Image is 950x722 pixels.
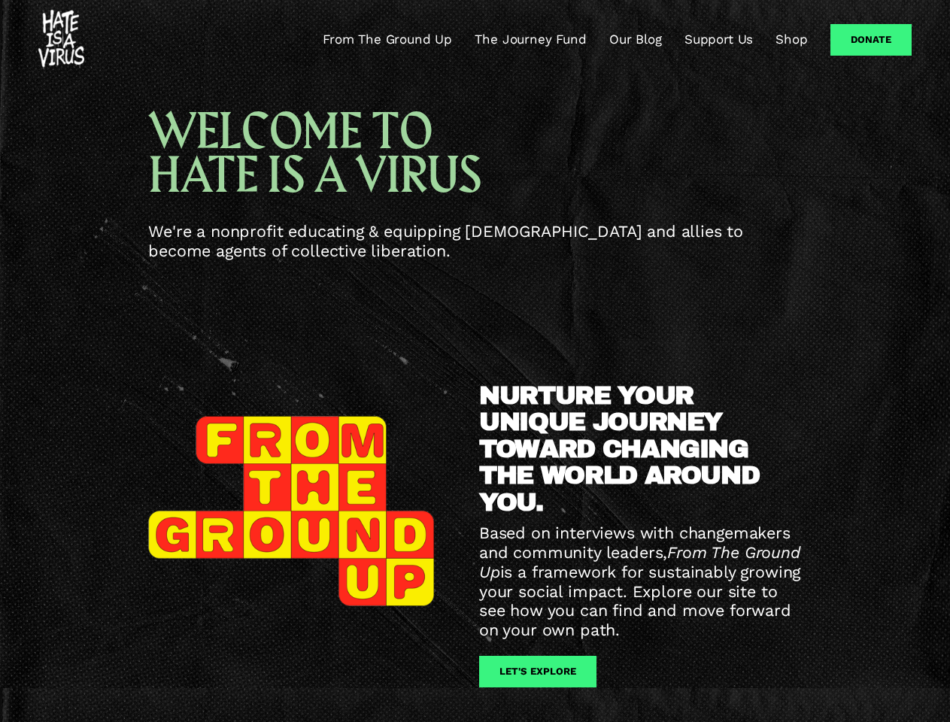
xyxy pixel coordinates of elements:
span: Based on interviews with changemakers and community leaders, is a framework for sustainably growi... [479,523,806,639]
a: From The Ground Up [323,31,452,49]
span: We're a nonprofit educating & equipping [DEMOGRAPHIC_DATA] and allies to become agents of collect... [148,222,748,260]
span: WELCOME TO HATE IS A VIRUS [148,101,481,208]
a: Shop [775,31,807,49]
em: From The Ground Up [479,543,806,581]
a: Donate [830,24,912,56]
strong: NURTURE YOUR UNIQUE JOURNEY TOWARD CHANGING THE WORLD AROUND YOU. [479,381,766,516]
a: Our Blog [609,31,662,49]
a: The Journey Fund [475,31,586,49]
img: #HATEISAVIRUS [38,10,84,70]
a: Support Us [684,31,753,49]
a: let's explore [479,656,596,687]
